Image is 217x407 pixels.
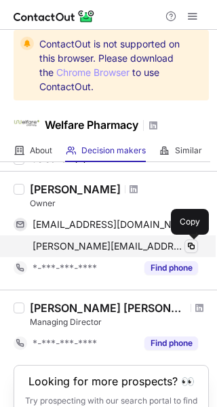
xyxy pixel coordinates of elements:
[28,375,195,387] header: Looking for more prospects? 👀
[30,145,52,156] span: About
[30,197,209,210] div: Owner
[144,261,198,275] button: Reveal Button
[14,8,95,24] img: ContactOut v5.3.10
[20,37,34,50] img: warning
[39,37,184,94] span: ContactOut is not supported on this browser. Please download the to use ContactOut.
[45,117,138,133] h1: Welfare Pharmacy
[30,316,209,328] div: Managing Director
[56,66,130,78] a: Chrome Browser
[175,145,202,156] span: Similar
[30,301,186,315] div: [PERSON_NAME] [PERSON_NAME]
[33,218,188,231] span: [EMAIL_ADDRESS][DOMAIN_NAME]
[14,109,41,136] img: 4663837076fb05272aacb35198da1b0e
[144,336,198,350] button: Reveal Button
[81,145,146,156] span: Decision makers
[30,182,121,196] div: [PERSON_NAME]
[33,240,183,252] span: [PERSON_NAME][EMAIL_ADDRESS][DOMAIN_NAME]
